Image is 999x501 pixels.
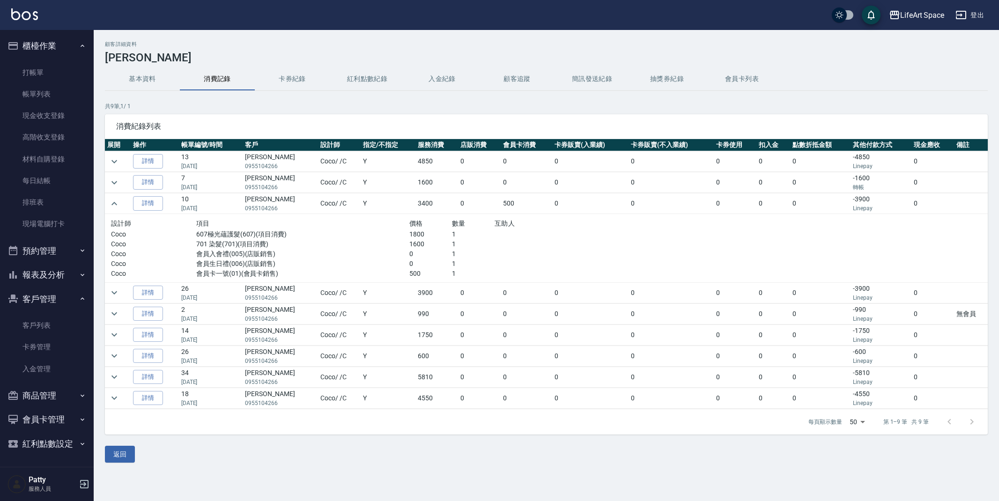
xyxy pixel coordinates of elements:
td: 5810 [415,367,458,387]
button: 基本資料 [105,68,180,90]
td: [PERSON_NAME] [243,172,318,193]
p: 每頁顯示數量 [808,418,842,426]
h2: 顧客詳細資料 [105,41,988,47]
td: 1600 [415,172,458,193]
p: Coco [111,259,196,269]
td: -990 [851,303,911,324]
td: 0 [714,282,756,303]
p: 0955104266 [245,399,316,407]
td: Coco / /C [318,193,361,214]
td: 0 [790,324,851,345]
button: expand row [107,370,121,384]
td: -3900 [851,282,911,303]
p: 共 9 筆, 1 / 1 [105,102,988,111]
td: 0 [458,303,501,324]
td: 0 [629,151,714,172]
p: Coco [111,269,196,279]
a: 詳情 [133,154,163,169]
p: 0955104266 [245,357,316,365]
td: 0 [552,151,629,172]
th: 店販消費 [458,139,501,151]
td: 0 [501,388,552,408]
td: 0 [458,388,501,408]
th: 卡券販賣(入業績) [552,139,629,151]
td: 0 [714,193,756,214]
td: [PERSON_NAME] [243,324,318,345]
td: 0 [790,346,851,366]
td: 13 [179,151,243,172]
td: 0 [911,388,954,408]
td: 0 [756,367,790,387]
td: -600 [851,346,911,366]
td: 18 [179,388,243,408]
td: 0 [552,346,629,366]
td: 0 [501,346,552,366]
th: 操作 [131,139,178,151]
td: 4850 [415,151,458,172]
td: 0 [501,282,552,303]
a: 詳情 [133,349,163,363]
td: 0 [629,193,714,214]
button: 返回 [105,446,135,463]
p: 轉帳 [853,183,909,192]
p: 服務人員 [29,485,76,493]
p: [DATE] [181,315,240,323]
td: 0 [714,388,756,408]
p: 會員生日禮(006)(店販銷售) [196,259,409,269]
button: 簡訊發送紀錄 [555,68,629,90]
p: 0955104266 [245,294,316,302]
button: 消費記錄 [180,68,255,90]
td: 0 [629,324,714,345]
td: 0 [756,324,790,345]
td: 0 [629,367,714,387]
button: expand row [107,349,121,363]
td: -4550 [851,388,911,408]
a: 詳情 [133,307,163,321]
td: Y [361,193,415,214]
td: 0 [756,172,790,193]
span: 消費紀錄列表 [116,122,977,131]
td: 0 [714,367,756,387]
td: 0 [790,388,851,408]
td: 0 [458,282,501,303]
td: 26 [179,346,243,366]
td: 0 [714,303,756,324]
p: Linepay [853,315,909,323]
button: expand row [107,307,121,321]
p: 0 [409,259,452,269]
button: 商品管理 [4,383,90,408]
button: expand row [107,328,121,342]
td: 0 [911,303,954,324]
td: [PERSON_NAME] [243,388,318,408]
a: 卡券管理 [4,336,90,358]
td: -1750 [851,324,911,345]
span: 項目 [196,220,210,227]
p: Linepay [853,378,909,386]
button: 紅利點數紀錄 [330,68,405,90]
td: 0 [458,346,501,366]
p: 0955104266 [245,204,316,213]
td: Coco / /C [318,303,361,324]
p: [DATE] [181,294,240,302]
td: 0 [629,303,714,324]
td: [PERSON_NAME] [243,346,318,366]
td: 0 [911,346,954,366]
td: 0 [629,282,714,303]
td: 0 [458,172,501,193]
p: Linepay [853,162,909,170]
a: 材料自購登錄 [4,148,90,170]
td: 0 [629,172,714,193]
td: 0 [911,324,954,345]
button: expand row [107,391,121,405]
td: Coco / /C [318,346,361,366]
td: 1750 [415,324,458,345]
a: 詳情 [133,196,163,211]
td: 0 [714,346,756,366]
td: 10 [179,193,243,214]
td: 34 [179,367,243,387]
p: 0955104266 [245,162,316,170]
p: [DATE] [181,183,240,192]
td: Coco / /C [318,388,361,408]
p: Linepay [853,294,909,302]
td: 0 [458,324,501,345]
